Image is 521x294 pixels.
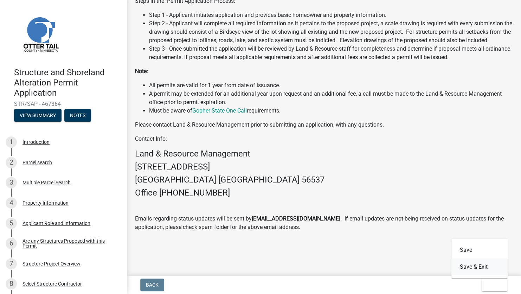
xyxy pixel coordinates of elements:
a: Gopher State One Call [192,107,247,114]
div: Applicant Role and Information [22,221,90,226]
div: 6 [6,238,17,249]
div: Select Structure Contractor [22,281,82,286]
span: STR/SAP - 467364 [14,101,112,107]
li: Step 1 - Applicant initiates application and provides basic homeowner and property information. [149,11,513,19]
div: 2 [6,157,17,168]
h4: [STREET_ADDRESS] [135,162,513,172]
h4: Land & Resource Management [135,149,513,159]
li: All permits are valid for 1 year from date of issuance. [149,81,513,90]
div: 4 [6,197,17,209]
h4: [GEOGRAPHIC_DATA] [GEOGRAPHIC_DATA] 56537 [135,175,513,185]
div: Parcel search [22,160,52,165]
div: 3 [6,177,17,188]
li: Step 3 - Once submitted the application will be reviewed by Land & Resource staff for completenes... [149,45,513,62]
wm-modal-confirm: Notes [64,113,91,119]
span: Exit [487,282,497,288]
p: Please contact Land & Resource Management prior to submitting an application, with any questions. [135,121,513,129]
div: Property Information [22,200,69,205]
div: Structure Project Overview [22,261,81,266]
li: Step 2 - Applicant will complete all required information as it pertains to the proposed project,... [149,19,513,45]
h4: Office [PHONE_NUMBER] [135,188,513,198]
button: Save [451,241,508,258]
div: 1 [6,136,17,148]
button: View Summary [14,109,62,122]
button: Notes [64,109,91,122]
strong: Note: [135,68,148,75]
div: Multiple Parcel Search [22,180,71,185]
div: Exit [451,238,508,278]
div: Are any Structures Proposed with this Permit [22,238,115,248]
div: 5 [6,218,17,229]
wm-modal-confirm: Summary [14,113,62,119]
img: Otter Tail County, Minnesota [14,7,67,60]
strong: [EMAIL_ADDRESS][DOMAIN_NAME] [252,215,340,222]
button: Save & Exit [451,258,508,275]
h4: Structure and Shoreland Alteration Permit Application [14,68,121,98]
li: A permit may be extended for an additional year upon request and an additional fee, a call must b... [149,90,513,107]
p: Emails regarding status updates will be sent by . If email updates are not being received on stat... [135,215,513,231]
button: Exit [482,279,507,291]
div: 7 [6,258,17,269]
button: Back [140,279,164,291]
span: Back [146,282,159,288]
div: Introduction [22,140,50,145]
li: Must be aware of requirements. [149,107,513,115]
p: Contact Info: [135,135,513,143]
div: 8 [6,278,17,289]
